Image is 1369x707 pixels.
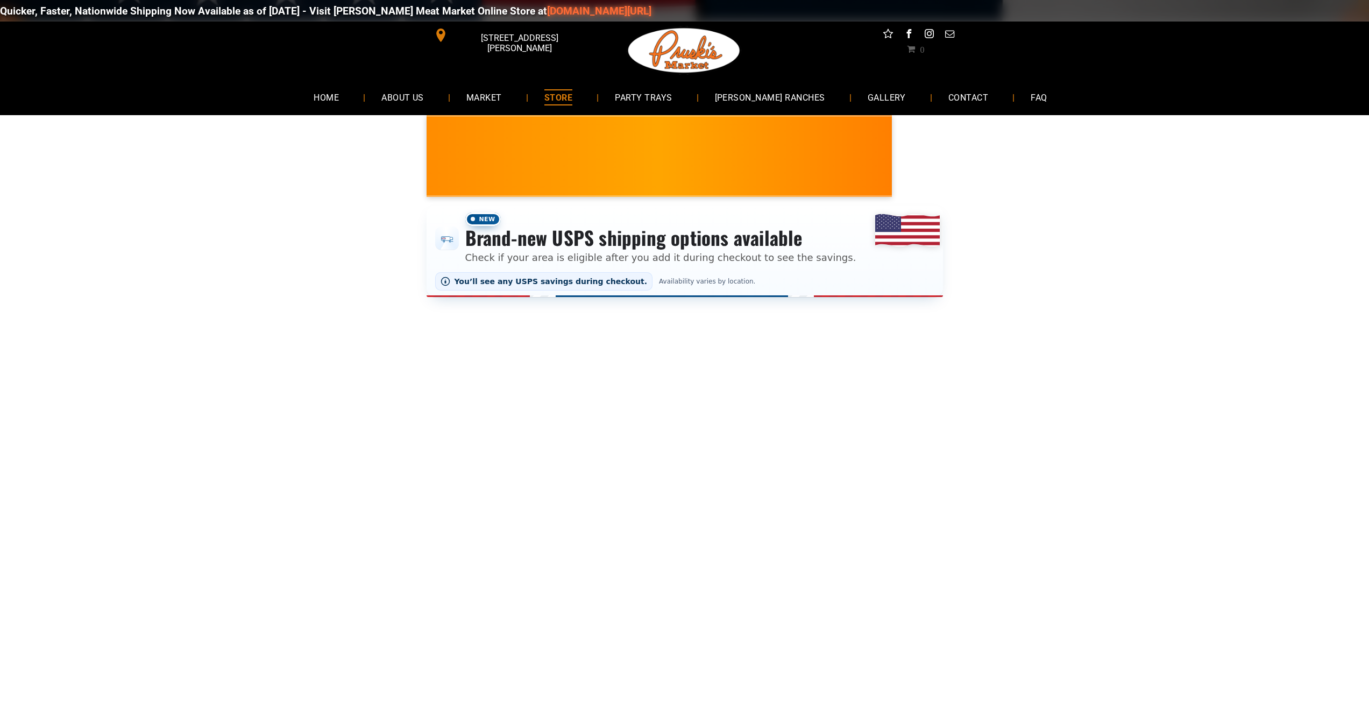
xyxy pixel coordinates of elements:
[450,27,588,59] span: [STREET_ADDRESS][PERSON_NAME]
[599,83,688,111] a: PARTY TRAYS
[881,27,895,44] a: Social network
[465,226,856,250] h3: Brand-new USPS shipping options available
[455,277,648,286] span: You’ll see any USPS savings during checkout.
[465,250,856,265] p: Check if your area is eligible after you add it during checkout to see the savings.
[297,83,355,111] a: HOME
[922,27,936,44] a: instagram
[450,83,518,111] a: MARKET
[932,83,1004,111] a: CONTACT
[626,22,742,80] img: Pruski-s+Market+HQ+Logo2-1920w.png
[657,278,757,285] span: Availability varies by location.
[465,213,501,226] span: New
[942,27,956,44] a: email
[902,27,916,44] a: facebook
[1015,83,1063,111] a: FAQ
[547,5,651,17] a: [DOMAIN_NAME][URL]
[427,206,943,297] div: Shipping options announcement
[427,27,591,44] a: [STREET_ADDRESS][PERSON_NAME]
[365,83,440,111] a: ABOUT US
[852,83,922,111] a: GALLERY
[528,83,588,111] a: STORE
[920,45,924,53] span: 0
[699,83,841,111] a: [PERSON_NAME] RANCHES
